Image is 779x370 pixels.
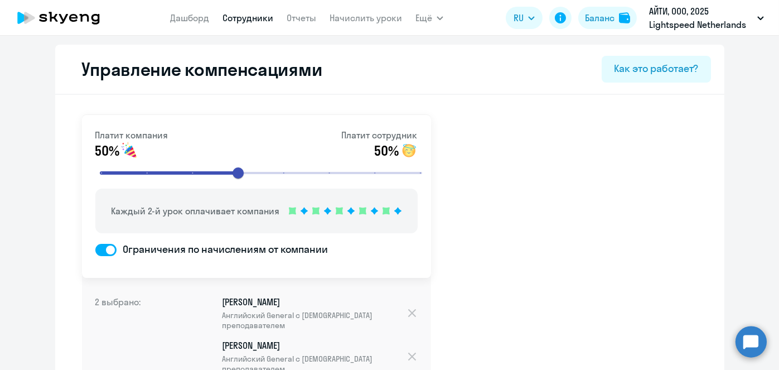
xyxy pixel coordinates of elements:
div: Баланс [585,11,615,25]
div: Как это работает? [614,61,698,76]
p: Платит компания [95,128,168,142]
a: Отчеты [287,12,316,23]
img: smile [400,142,418,160]
span: 50% [95,142,119,160]
span: 50% [374,142,398,160]
h2: Управление компенсациями [69,58,322,80]
span: Ещё [415,11,432,25]
p: [PERSON_NAME] [222,296,407,330]
span: Английский General с [DEMOGRAPHIC_DATA] преподавателем [222,310,407,330]
img: balance [619,12,630,23]
button: Как это работает? [602,56,710,83]
button: RU [506,7,543,29]
button: АЙТИ, ООО, 2025 Lightspeed Netherlands B.V. 177855 [643,4,770,31]
a: Сотрудники [222,12,273,23]
p: Каждый 2-й урок оплачивает компания [112,204,280,218]
span: RU [514,11,524,25]
p: АЙТИ, ООО, 2025 Lightspeed Netherlands B.V. 177855 [649,4,753,31]
button: Ещё [415,7,443,29]
a: Начислить уроки [330,12,402,23]
button: Балансbalance [578,7,637,29]
span: Ограничения по начислениям от компании [117,242,328,257]
img: smile [120,142,138,160]
a: Дашборд [170,12,209,23]
p: Платит сотрудник [342,128,418,142]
